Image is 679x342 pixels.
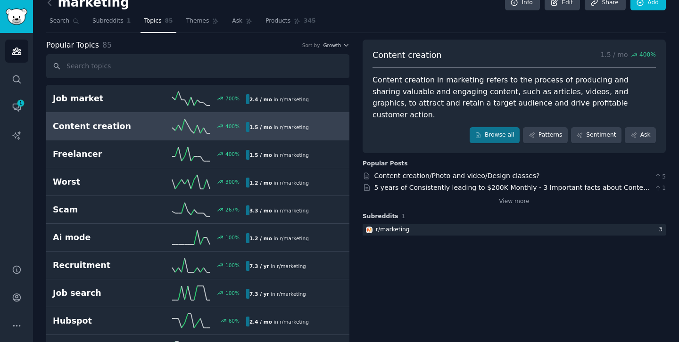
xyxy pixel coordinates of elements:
a: Browse all [470,127,520,143]
span: Products [265,17,290,25]
a: 5 years of Consistently leading to $200K Monthly - 3 Important facts about Content Creation - AMA [374,184,650,201]
b: 1.2 / mo [249,180,272,186]
h2: Worst [53,176,149,188]
span: Subreddits [92,17,124,25]
h2: Job market [53,93,149,105]
div: in [246,317,312,326]
a: Scam267%3.3 / moin r/marketing [46,196,349,224]
span: 400 % [639,51,656,59]
a: Freelancer400%1.5 / moin r/marketing [46,140,349,168]
span: r/ marketing [277,263,306,269]
div: 400 % [225,123,240,130]
div: 3 [659,226,666,234]
img: GummySearch logo [6,8,27,25]
span: Search [50,17,69,25]
a: marketingr/marketing3 [363,224,666,236]
div: in [246,178,312,187]
a: Sentiment [571,127,621,143]
a: Content creation400%1.5 / moin r/marketing [46,113,349,140]
h2: Job search [53,287,149,299]
span: r/ marketing [280,319,308,325]
div: Sort by [302,42,320,49]
div: 400 % [225,151,240,157]
div: in [246,261,309,271]
b: 2.4 / mo [249,97,272,102]
span: 1 [17,100,25,106]
span: r/ marketing [280,180,308,186]
a: Worst300%1.2 / moin r/marketing [46,168,349,196]
span: Ask [232,17,242,25]
span: 85 [102,41,112,49]
img: marketing [366,227,373,233]
a: Job search100%7.3 / yrin r/marketing [46,279,349,307]
b: 1.2 / mo [249,236,272,241]
div: in [246,233,312,243]
b: 7.3 / yr [249,291,269,297]
b: 2.4 / mo [249,319,272,325]
span: Growth [323,42,341,49]
h2: Recruitment [53,260,149,271]
div: 100 % [225,290,240,296]
span: 1 [402,213,406,220]
span: r/ marketing [277,291,306,297]
input: Search topics [46,54,349,78]
a: Content creation/Photo and video/Design classes? [374,172,540,179]
h2: Scam [53,204,149,216]
span: 85 [165,17,173,25]
h2: Content creation [53,121,149,132]
div: in [246,150,312,160]
b: 1.5 / mo [249,152,272,158]
a: Hubspot60%2.4 / moin r/marketing [46,307,349,335]
div: in [246,205,312,215]
div: in [246,289,309,299]
a: Subreddits1 [89,14,134,33]
div: in [246,122,312,132]
div: 60 % [229,318,240,324]
b: 7.3 / yr [249,263,269,269]
span: r/ marketing [280,236,308,241]
a: Topics85 [141,14,176,33]
a: Job market700%2.4 / moin r/marketing [46,85,349,113]
div: 267 % [225,206,240,213]
a: View more [499,197,530,206]
b: 3.3 / mo [249,208,272,213]
a: 1 [5,96,28,119]
a: Products345 [262,14,319,33]
div: 700 % [225,95,240,102]
a: Ask [229,14,256,33]
span: 1 [127,17,131,25]
button: Growth [323,42,349,49]
a: Ask [625,127,656,143]
a: Recruitment100%7.3 / yrin r/marketing [46,252,349,279]
div: in [246,94,312,104]
a: Themes [183,14,223,33]
a: Patterns [523,127,567,143]
p: 1.5 / mo [600,49,656,61]
h2: Ai mode [53,232,149,244]
div: 100 % [225,234,240,241]
h2: Hubspot [53,315,149,327]
span: 345 [304,17,316,25]
span: r/ marketing [280,152,308,158]
span: Popular Topics [46,40,99,51]
h2: Freelancer [53,148,149,160]
span: r/ marketing [280,208,308,213]
a: Ai mode100%1.2 / moin r/marketing [46,224,349,252]
span: Topics [144,17,161,25]
span: 5 [654,173,666,181]
div: 300 % [225,179,240,185]
span: Subreddits [363,212,398,221]
div: Popular Posts [363,160,408,168]
span: Themes [186,17,209,25]
div: Content creation in marketing refers to the process of producing and sharing valuable and engagin... [373,74,656,121]
span: r/ marketing [280,124,308,130]
span: 1 [654,184,666,193]
b: 1.5 / mo [249,124,272,130]
span: r/ marketing [280,97,308,102]
a: Search [46,14,83,33]
div: 100 % [225,262,240,269]
div: r/ marketing [376,226,410,234]
span: Content creation [373,49,442,61]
